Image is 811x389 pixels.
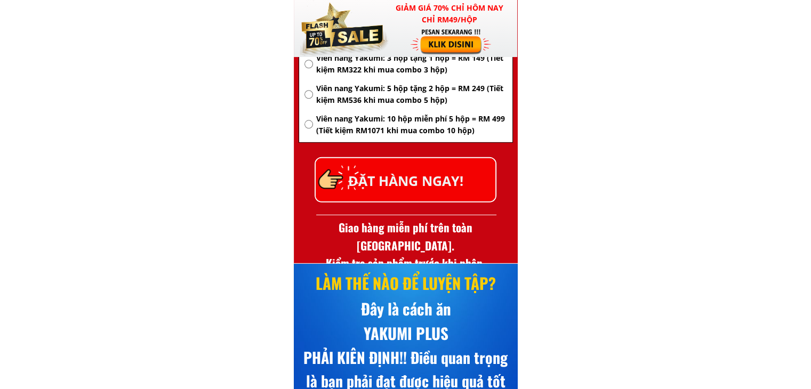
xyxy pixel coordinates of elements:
font: Giảm giá 70% chỉ hôm nay [396,3,503,13]
font: Giao hàng miễn phí trên toàn [GEOGRAPHIC_DATA]. [339,219,472,254]
font: YAKUMI PLUS [364,321,448,344]
font: Đây là cách ăn [361,297,451,320]
font: chỉ RM49/hộp [422,14,477,25]
font: Viên nang Yakumi: 10 hộp miễn phí 5 hộp = RM 499 (Tiết kiệm RM1071 khi mua combo 10 hộp) [316,114,504,135]
font: ĐẶT HÀNG NGAY! [348,172,463,190]
font: Viên nang Yakumi: 5 hộp tặng 2 hộp = RM 249 (Tiết kiệm RM536 khi mua combo 5 hộp) [316,83,503,105]
font: LÀM THẾ NÀO ĐỂ LUYỆN TẬP? [316,271,496,294]
font: Kiểm tra sản phẩm trước khi nhận. [326,255,485,271]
